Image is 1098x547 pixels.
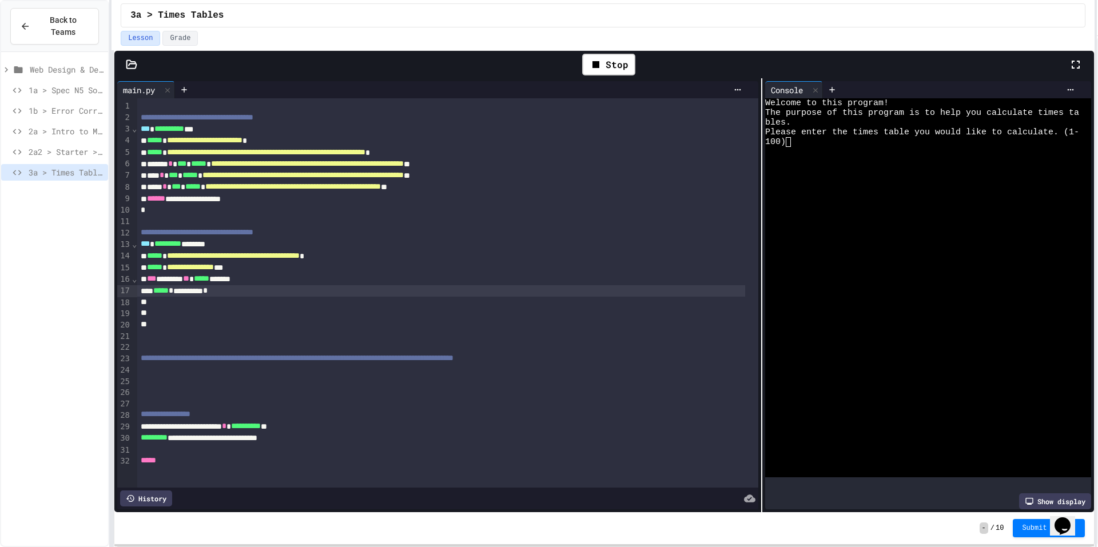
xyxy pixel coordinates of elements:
[117,353,132,365] div: 23
[117,387,132,398] div: 26
[117,158,132,170] div: 6
[582,54,635,75] div: Stop
[765,127,1079,137] span: Please enter the times table you would like to calculate. (1-
[117,421,132,433] div: 29
[117,239,132,250] div: 13
[117,274,132,285] div: 16
[117,376,132,388] div: 25
[117,410,132,421] div: 28
[117,365,132,376] div: 24
[117,250,132,262] div: 14
[117,308,132,320] div: 19
[132,274,137,284] span: Fold line
[10,8,99,45] button: Back to Teams
[990,524,994,533] span: /
[162,31,198,46] button: Grade
[1050,501,1087,536] iframe: chat widget
[117,205,132,216] div: 10
[117,81,175,98] div: main.py
[117,342,132,353] div: 22
[117,182,132,193] div: 8
[30,63,104,75] span: Web Design & Development
[117,297,132,309] div: 18
[996,524,1004,533] span: 10
[117,456,132,467] div: 32
[29,125,104,137] span: 2a > Intro to Modular Programming
[121,31,160,46] button: Lesson
[1019,493,1091,509] div: Show display
[29,166,104,178] span: 3a > Times Tables
[29,146,104,158] span: 2a2 > Starter > Parameter Passing
[117,398,132,410] div: 27
[117,193,132,205] div: 9
[765,137,786,147] span: 100)
[117,285,132,297] div: 17
[117,170,132,181] div: 7
[117,331,132,342] div: 21
[117,101,132,112] div: 1
[117,433,132,444] div: 30
[132,124,137,133] span: Fold line
[1013,519,1085,537] button: Submit Answer
[29,84,104,96] span: 1a > Spec N5 Software Assignment
[117,147,132,158] div: 5
[37,14,89,38] span: Back to Teams
[1022,524,1076,533] span: Submit Answer
[120,490,172,506] div: History
[765,118,791,127] span: bles.
[117,262,132,274] div: 15
[117,123,132,135] div: 3
[117,227,132,239] div: 12
[765,108,1079,118] span: The purpose of this program is to help you calculate times ta
[132,239,137,249] span: Fold line
[117,445,132,456] div: 31
[765,81,823,98] div: Console
[117,84,161,96] div: main.py
[980,522,988,534] span: -
[117,320,132,331] div: 20
[765,84,809,96] div: Console
[130,9,224,22] span: 3a > Times Tables
[117,112,132,123] div: 2
[117,216,132,227] div: 11
[117,135,132,146] div: 4
[765,98,889,108] span: Welcome to this program!
[29,105,104,117] span: 1b > Error Correction - N5 Spec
